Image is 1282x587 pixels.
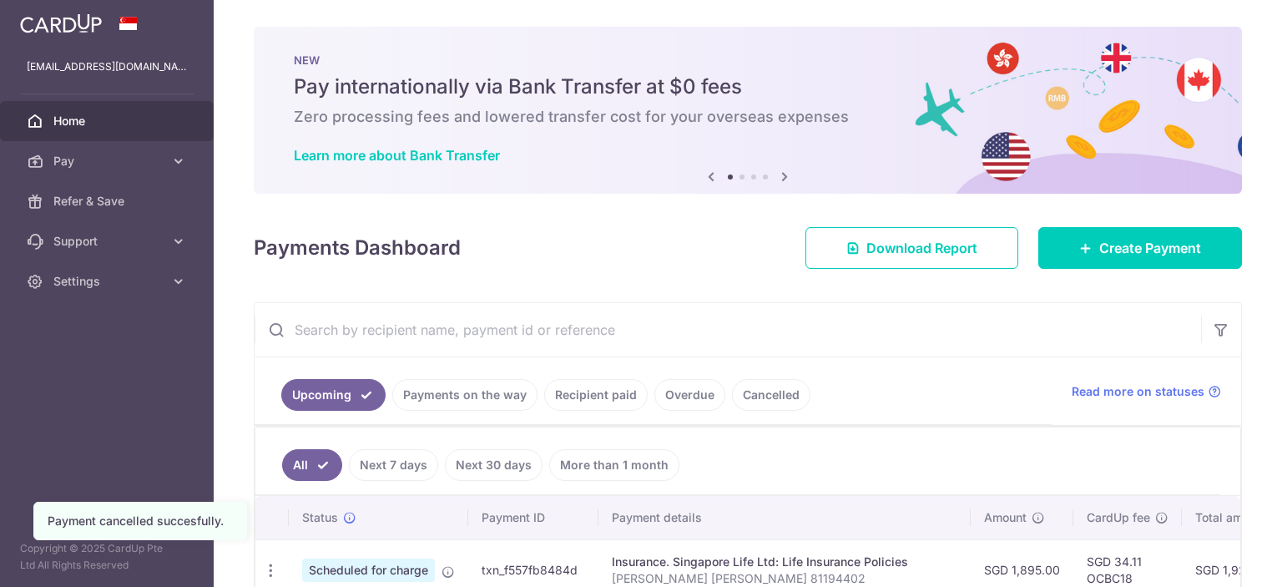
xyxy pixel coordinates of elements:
[302,559,435,582] span: Scheduled for charge
[27,58,187,75] p: [EMAIL_ADDRESS][DOMAIN_NAME]
[544,379,648,411] a: Recipient paid
[445,449,543,481] a: Next 30 days
[654,379,725,411] a: Overdue
[281,379,386,411] a: Upcoming
[598,496,971,539] th: Payment details
[612,554,957,570] div: Insurance. Singapore Life Ltd: Life Insurance Policies
[294,53,1202,67] p: NEW
[549,449,679,481] a: More than 1 month
[294,147,500,164] a: Learn more about Bank Transfer
[392,379,538,411] a: Payments on the way
[294,107,1202,127] h6: Zero processing fees and lowered transfer cost for your overseas expenses
[254,27,1242,194] img: Bank transfer banner
[282,449,342,481] a: All
[468,496,598,539] th: Payment ID
[1195,509,1250,526] span: Total amt.
[805,227,1018,269] a: Download Report
[53,273,164,290] span: Settings
[612,570,957,587] p: [PERSON_NAME] [PERSON_NAME] 81194402
[302,509,338,526] span: Status
[254,233,461,263] h4: Payments Dashboard
[1072,383,1204,400] span: Read more on statuses
[866,238,977,258] span: Download Report
[53,193,164,210] span: Refer & Save
[53,233,164,250] span: Support
[20,13,102,33] img: CardUp
[732,379,810,411] a: Cancelled
[1099,238,1201,258] span: Create Payment
[349,449,438,481] a: Next 7 days
[53,113,164,129] span: Home
[1072,383,1221,400] a: Read more on statuses
[48,513,233,529] div: Payment cancelled succesfully.
[1038,227,1242,269] a: Create Payment
[984,509,1027,526] span: Amount
[255,303,1201,357] input: Search by recipient name, payment id or reference
[1087,509,1150,526] span: CardUp fee
[53,153,164,170] span: Pay
[294,73,1202,100] h5: Pay internationally via Bank Transfer at $0 fees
